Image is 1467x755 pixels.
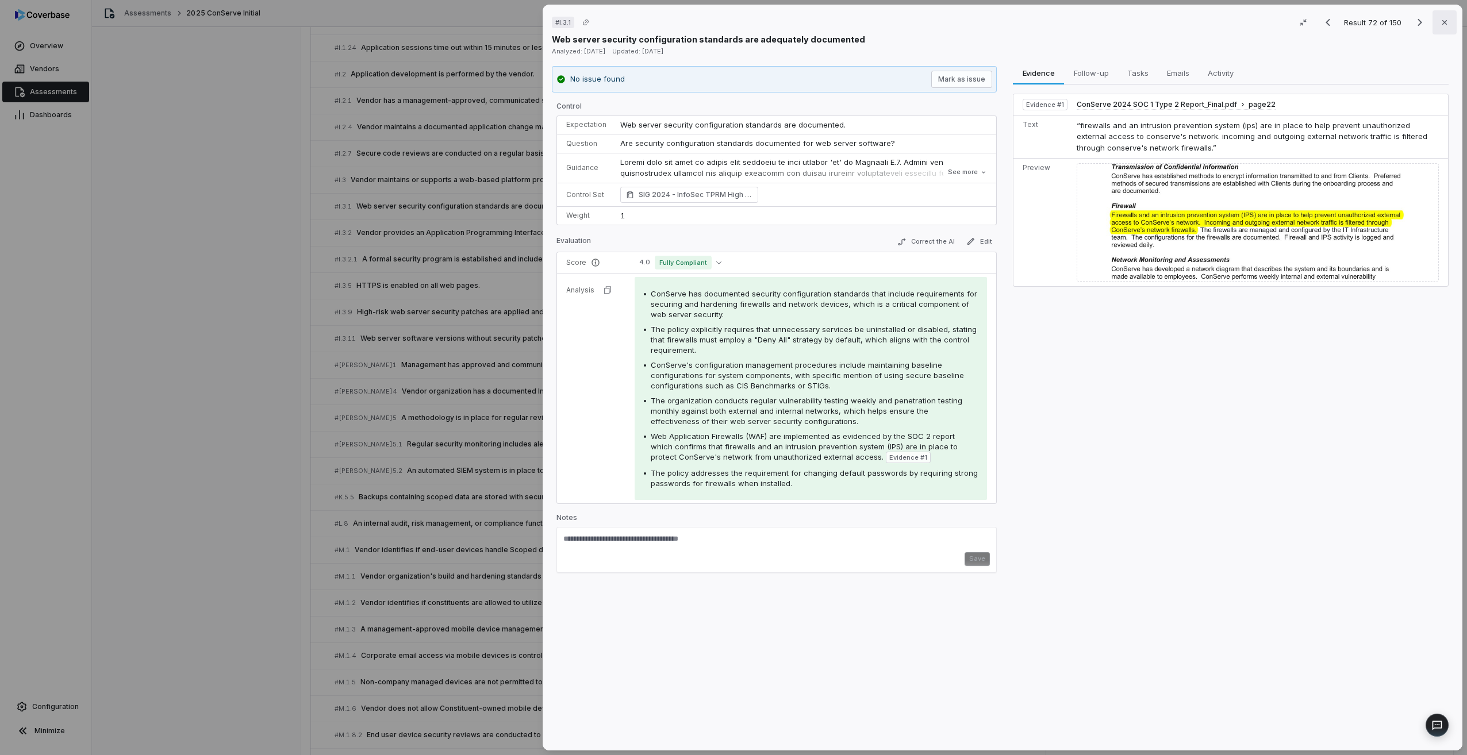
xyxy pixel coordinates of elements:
button: Edit [962,234,997,248]
button: 4.0Fully Compliant [635,256,726,269]
span: 1 [620,211,625,220]
p: Notes [556,513,997,527]
button: Mark as issue [931,71,992,88]
button: Correct the AI [893,235,959,249]
span: Evidence # 1 [1026,100,1064,109]
span: ConServe has documented security configuration standards that include requirements for securing a... [651,289,977,319]
span: The policy addresses the requirement for changing default passwords by requiring strong passwords... [651,468,978,488]
span: # I.3.1 [555,18,571,27]
p: Loremi dolo sit amet co adipis elit seddoeiu te inci utlabor 'et' do Magnaali E.7. Admini ven qui... [620,157,987,336]
p: Control Set [566,190,606,199]
span: Tasks [1123,66,1153,80]
span: page 22 [1249,100,1276,109]
p: Web server security configuration standards are adequately documented [552,33,865,45]
span: ConServe's configuration management procedures include maintaining baseline configurations for sy... [651,360,964,390]
p: Question [566,139,606,148]
p: Score [566,258,621,267]
td: Preview [1013,159,1072,286]
p: Analysis [566,286,594,295]
button: ConServe 2024 SOC 1 Type 2 Report_Final.pdfpage22 [1077,100,1276,110]
span: Web server security configuration standards are documented. [620,120,846,129]
p: Guidance [566,163,606,172]
span: Activity [1203,66,1238,80]
button: See more [944,162,990,183]
p: No issue found [570,74,625,85]
span: The organization conducts regular vulnerability testing weekly and penetration testing monthly ag... [651,396,962,426]
p: Result 72 of 150 [1344,16,1404,29]
p: Control [556,102,997,115]
span: Are security configuration standards documented for web server software? [620,138,895,148]
span: “firewalls and an intrusion prevention system (ips) are in place to help prevent unauthorized ext... [1077,121,1427,152]
span: ConServe 2024 SOC 1 Type 2 Report_Final.pdf [1077,100,1237,109]
p: Evaluation [556,236,591,250]
p: Expectation [566,120,606,129]
span: SIG 2024 - InfoSec TPRM High Framework [639,189,752,201]
td: Text [1013,115,1072,159]
span: Analyzed: [DATE] [552,47,605,55]
span: The policy explicitly requires that unnecessary services be uninstalled or disabled, stating that... [651,325,977,355]
span: Evidence [1018,66,1059,80]
span: Updated: [DATE] [612,47,663,55]
span: Emails [1162,66,1194,80]
button: Next result [1408,16,1431,29]
button: Previous result [1316,16,1339,29]
span: Web Application Firewalls (WAF) are implemented as evidenced by the SOC 2 report which confirms t... [651,432,958,461]
span: Fully Compliant [655,256,712,269]
img: 6a009d702e9c45a6b24b6888c21c3d8e_original.jpg_w1200.jpg [1077,163,1439,282]
p: Weight [566,211,606,220]
button: Copy link [575,12,596,33]
span: Evidence # 1 [889,453,927,462]
span: Follow-up [1069,66,1113,80]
